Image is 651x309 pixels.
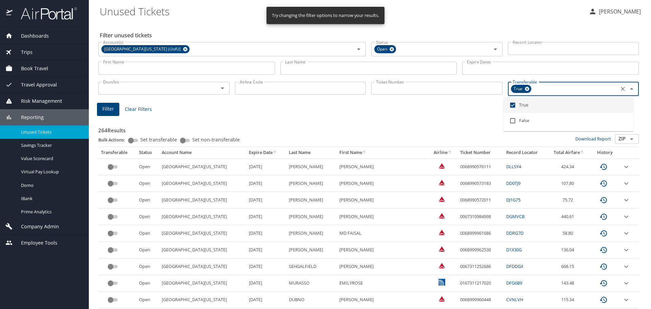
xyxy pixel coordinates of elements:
img: Delta Airlines [438,212,445,219]
span: Travel Approval [13,81,57,89]
h2: Filter unused tickets [100,30,640,41]
span: Risk Management [13,97,62,105]
td: [GEOGRAPHIC_DATA][US_STATE] [159,158,246,175]
span: Filter [102,105,114,113]
img: Delta Airlines [438,295,445,302]
button: expand row [622,246,630,254]
td: [DATE] [246,258,287,275]
th: Status [136,147,159,158]
p: [PERSON_NAME] [597,7,641,16]
td: Open [136,192,159,209]
span: Company Admin [13,223,59,230]
img: Delta Airlines [438,196,445,202]
span: Book Travel [13,65,48,72]
button: sort [448,151,452,155]
td: 0067311252686 [457,258,504,275]
td: Open [136,209,159,225]
span: [GEOGRAPHIC_DATA][US_STATE] (UofU) [101,46,185,53]
td: Open [136,258,159,275]
td: 143.48 [548,275,591,292]
button: expand row [622,196,630,204]
td: 668.15 [548,258,591,275]
td: EMILYROSE [337,275,429,292]
p: Bulk Actions: [98,137,131,143]
button: expand row [622,179,630,188]
div: [GEOGRAPHIC_DATA][US_STATE] (UofU) [101,45,190,53]
td: [PERSON_NAME] [286,242,336,258]
td: [PERSON_NAME] [337,192,429,209]
td: 0068999960448 [457,292,504,308]
td: 0067310984998 [457,209,504,225]
div: True [511,85,531,93]
td: [GEOGRAPHIC_DATA][US_STATE] [159,242,246,258]
button: expand row [622,213,630,221]
a: DJ1G75 [506,197,520,203]
span: True [511,85,527,93]
td: 115.34 [548,292,591,308]
button: sort [580,151,585,155]
a: D1X30G [506,247,522,253]
td: [PERSON_NAME] [337,242,429,258]
span: IBank [21,195,81,202]
td: 0068999962530 [457,242,504,258]
td: SEHGALFIELD [286,258,336,275]
td: [GEOGRAPHIC_DATA][US_STATE] [159,292,246,308]
th: Last Name [286,147,336,158]
td: [GEOGRAPHIC_DATA][US_STATE] [159,209,246,225]
td: 0068990576111 [457,158,504,175]
td: [DATE] [246,158,287,175]
td: [PERSON_NAME] [286,192,336,209]
td: 440.61 [548,209,591,225]
td: [DATE] [246,209,287,225]
td: [PERSON_NAME] [286,225,336,242]
td: [DATE] [246,225,287,242]
img: Delta Airlines [438,262,445,269]
td: 136.04 [548,242,591,258]
th: Expire Date [246,147,287,158]
span: Clear Filters [125,105,152,114]
span: Set transferable [140,137,177,142]
td: 424.34 [548,158,591,175]
td: [DATE] [246,192,287,209]
td: [DATE] [246,275,287,292]
td: MURASSO [286,275,336,292]
td: [PERSON_NAME] [337,209,429,225]
td: [PERSON_NAME] [337,292,429,308]
span: Dashboards [13,32,49,40]
td: [PERSON_NAME] [286,209,336,225]
td: [PERSON_NAME] [337,258,429,275]
button: [PERSON_NAME] [586,5,644,18]
span: Set non-transferable [192,137,240,142]
td: 0068990573183 [457,175,504,192]
td: [GEOGRAPHIC_DATA][US_STATE] [159,175,246,192]
td: Open [136,225,159,242]
td: [DATE] [246,292,287,308]
img: icon-airportal.png [6,7,13,20]
h3: 264 Results [98,122,639,134]
span: Reporting [13,114,44,121]
button: Close [627,84,636,94]
td: [PERSON_NAME] [337,175,429,192]
img: Delta Airlines [438,246,445,252]
h1: Unused Tickets [100,1,583,22]
button: Filter [97,103,119,116]
a: DGMVCB [506,213,525,219]
td: Open [136,242,159,258]
th: Account Name [159,147,246,158]
button: expand row [622,163,630,171]
td: 107.80 [548,175,591,192]
button: Clear [618,84,628,94]
button: Open [354,44,363,54]
span: Open [374,46,391,53]
span: Virtual Pay Lookup [21,169,81,175]
td: DUBNO [286,292,336,308]
a: DFDDGX [506,263,523,269]
button: Open [627,134,636,144]
td: [PERSON_NAME] [286,175,336,192]
td: [GEOGRAPHIC_DATA][US_STATE] [159,225,246,242]
td: 75.72 [548,192,591,209]
td: [DATE] [246,175,287,192]
td: 0068990572011 [457,192,504,209]
td: [DATE] [246,242,287,258]
td: Open [136,275,159,292]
